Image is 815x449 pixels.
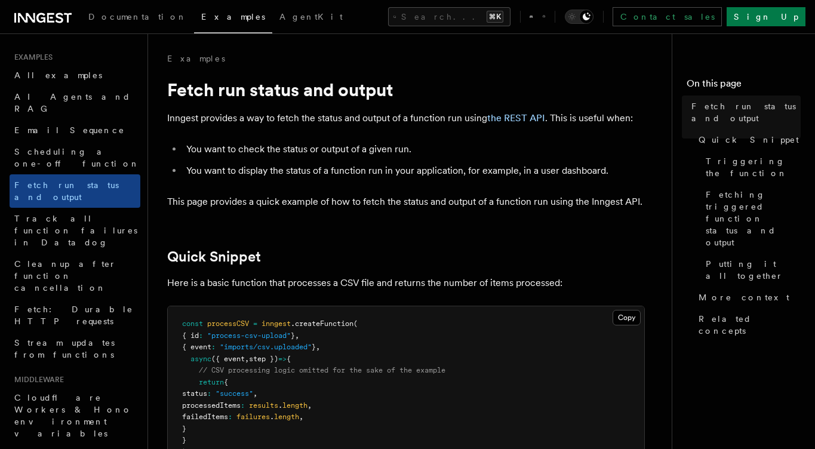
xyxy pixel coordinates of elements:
span: , [295,331,299,340]
span: .createFunction [291,319,353,328]
span: Fetch run status and output [14,180,119,202]
span: } [291,331,295,340]
a: Documentation [81,4,194,32]
span: } [312,343,316,351]
span: "process-csv-upload" [207,331,291,340]
span: : [228,413,232,421]
span: Fetch run status and output [691,100,801,124]
span: results [249,401,278,410]
span: Cloudflare Workers & Hono environment variables [14,393,132,438]
span: processedItems [182,401,241,410]
span: Examples [201,12,265,21]
li: You want to display the status of a function run in your application, for example, in a user dash... [183,162,645,179]
span: Cleanup after function cancellation [14,259,116,293]
a: Quick Snippet [167,248,261,265]
span: . [270,413,274,421]
button: Search...⌘K [388,7,510,26]
span: failures [236,413,270,421]
span: Putting it all together [706,258,801,282]
a: Triggering the function [701,150,801,184]
a: AI Agents and RAG [10,86,140,119]
span: , [245,355,249,363]
span: "imports/csv.uploaded" [220,343,312,351]
span: status [182,389,207,398]
span: } [182,425,186,433]
span: Middleware [10,375,64,385]
span: { [224,378,228,386]
span: ( [353,319,358,328]
a: Putting it all together [701,253,801,287]
a: Fetching triggered function status and output [701,184,801,253]
button: Toggle dark mode [565,10,593,24]
span: step }) [249,355,278,363]
span: Documentation [88,12,187,21]
a: Fetch: Durable HTTP requests [10,299,140,332]
span: { id [182,331,199,340]
a: Related concepts [694,308,801,342]
a: Cleanup after function cancellation [10,253,140,299]
span: processCSV [207,319,249,328]
span: : [199,331,203,340]
span: All examples [14,70,102,80]
span: const [182,319,203,328]
span: , [253,389,257,398]
a: Fetch run status and output [10,174,140,208]
span: Stream updates from functions [14,338,115,359]
a: Cloudflare Workers & Hono environment variables [10,387,140,444]
span: async [190,355,211,363]
span: Fetch: Durable HTTP requests [14,305,133,326]
span: , [307,401,312,410]
span: : [207,389,211,398]
span: Track all function failures in Datadog [14,214,137,247]
span: Related concepts [699,313,801,337]
span: length [274,413,299,421]
span: More context [699,291,789,303]
span: AI Agents and RAG [14,92,131,113]
button: Copy [613,310,641,325]
span: length [282,401,307,410]
a: Examples [167,53,225,64]
span: return [199,378,224,386]
a: All examples [10,64,140,86]
a: AgentKit [272,4,350,32]
a: Scheduling a one-off function [10,141,140,174]
a: Examples [194,4,272,33]
span: . [278,401,282,410]
li: You want to check the status or output of a given run. [183,141,645,158]
a: Fetch run status and output [687,96,801,129]
span: Email Sequence [14,125,125,135]
a: More context [694,287,801,308]
a: Sign Up [727,7,805,26]
span: // CSV processing logic omitted for the sake of the example [199,366,445,374]
span: Quick Snippet [699,134,799,146]
span: Triggering the function [706,155,801,179]
span: failedItems [182,413,228,421]
p: This page provides a quick example of how to fetch the status and output of a function run using ... [167,193,645,210]
span: AgentKit [279,12,343,21]
a: Email Sequence [10,119,140,141]
span: = [253,319,257,328]
span: Fetching triggered function status and output [706,189,801,248]
a: the REST API [487,112,545,124]
span: => [278,355,287,363]
h4: On this page [687,76,801,96]
span: ({ event [211,355,245,363]
span: Examples [10,53,53,62]
a: Stream updates from functions [10,332,140,365]
p: Here is a basic function that processes a CSV file and returns the number of items processed: [167,275,645,291]
span: "success" [216,389,253,398]
a: Quick Snippet [694,129,801,150]
span: { [287,355,291,363]
kbd: ⌘K [487,11,503,23]
span: , [316,343,320,351]
span: } [182,436,186,444]
a: Contact sales [613,7,722,26]
span: : [241,401,245,410]
span: , [299,413,303,421]
span: : [211,343,216,351]
a: Track all function failures in Datadog [10,208,140,253]
h1: Fetch run status and output [167,79,645,100]
span: Scheduling a one-off function [14,147,140,168]
span: { event [182,343,211,351]
p: Inngest provides a way to fetch the status and output of a function run using . This is useful when: [167,110,645,127]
